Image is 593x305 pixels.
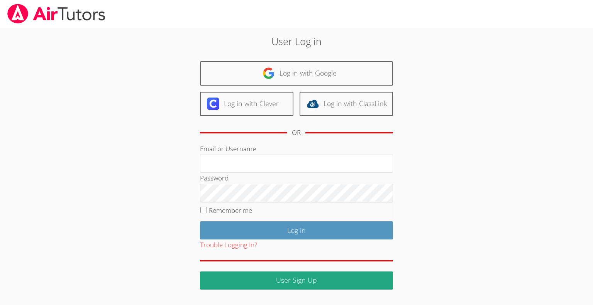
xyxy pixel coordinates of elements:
input: Log in [200,221,393,239]
img: airtutors_banner-c4298cdbf04f3fff15de1276eac7730deb9818008684d7c2e4769d2f7ddbe033.png [7,4,106,24]
h2: User Log in [136,34,456,49]
a: Log in with ClassLink [300,92,393,116]
a: Log in with Google [200,61,393,86]
a: User Sign Up [200,271,393,290]
div: OR [292,127,301,138]
img: google-logo-50288ca7cdecda66e5e0955fdab243c47b7ad437acaf1139b6f446037453330a.svg [263,67,275,79]
img: classlink-logo-d6bb404cc1216ec64c9a2012d9dc4662098be43eaf13dc465df04b49fa7ab582.svg [307,98,319,110]
img: clever-logo-6eab21bc6e7a338710f1a6ff85c0baf02591cd810cc4098c63d3a4b26e2feb20.svg [207,98,219,110]
label: Email or Username [200,144,256,153]
label: Remember me [209,206,252,215]
button: Trouble Logging In? [200,239,257,251]
a: Log in with Clever [200,92,293,116]
label: Password [200,174,229,182]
